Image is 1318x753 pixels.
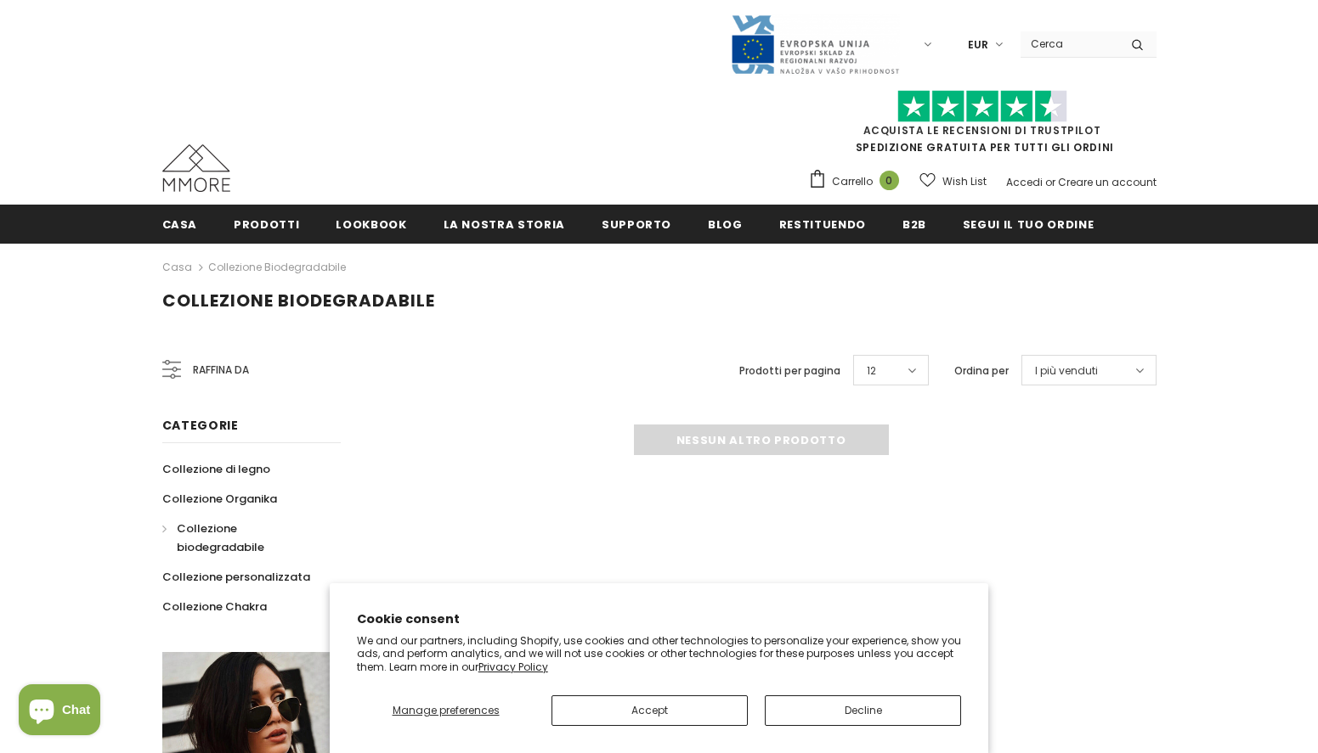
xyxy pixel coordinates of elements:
span: Blog [708,216,743,233]
span: SPEDIZIONE GRATUITA PER TUTTI GLI ORDINI [808,98,1157,155]
a: Acquista le recensioni di TrustPilot [863,123,1101,138]
a: supporto [602,205,671,243]
span: Wish List [942,173,987,190]
span: or [1045,175,1055,189]
span: Raffina da [193,361,249,379]
a: Collezione personalizzata [162,562,310,592]
span: Manage preferences [393,703,500,717]
button: Accept [552,695,748,726]
a: La nostra storia [444,205,565,243]
span: Collezione Chakra [162,598,267,615]
a: Wish List [919,166,987,196]
span: Collezione Organika [162,491,277,507]
a: Lookbook [336,205,406,243]
span: I più venduti [1035,362,1098,379]
a: Casa [162,257,192,278]
a: B2B [902,205,926,243]
span: Prodotti [234,216,299,233]
img: Casi MMORE [162,144,230,192]
a: Blog [708,205,743,243]
a: Collezione biodegradabile [208,260,346,274]
span: EUR [968,37,988,53]
span: Collezione di legno [162,461,270,477]
a: Collezione di legno [162,454,270,484]
input: Search Site [1021,31,1118,56]
a: Accedi [1006,175,1043,189]
a: Segui il tuo ordine [963,205,1094,243]
a: Creare un account [1058,175,1157,189]
h2: Cookie consent [357,610,962,628]
img: Fidati di Pilot Stars [897,90,1067,123]
a: Carrello 0 [808,169,908,194]
button: Decline [765,695,961,726]
img: Javni Razpis [730,14,900,76]
inbox-online-store-chat: Shopify online store chat [14,684,105,739]
span: 12 [867,362,876,379]
span: Collezione biodegradabile [177,520,264,555]
span: B2B [902,216,926,233]
label: Prodotti per pagina [739,362,840,379]
span: Categorie [162,417,239,434]
a: Privacy Policy [478,660,548,674]
span: La nostra storia [444,216,565,233]
a: Prodotti [234,205,299,243]
p: We and our partners, including Shopify, use cookies and other technologies to personalize your ex... [357,634,962,674]
span: Carrello [832,173,873,190]
span: Lookbook [336,216,406,233]
a: Collezione Chakra [162,592,267,621]
span: Restituendo [779,216,866,233]
span: 0 [880,171,899,190]
span: Collezione personalizzata [162,569,310,585]
a: Restituendo [779,205,866,243]
span: supporto [602,216,671,233]
label: Ordina per [954,362,1009,379]
span: Segui il tuo ordine [963,216,1094,233]
span: Casa [162,216,198,233]
a: Casa [162,205,198,243]
a: Javni Razpis [730,37,900,51]
button: Manage preferences [357,695,535,726]
span: Collezione biodegradabile [162,289,435,312]
a: Collezione biodegradabile [162,514,322,562]
a: Collezione Organika [162,484,277,514]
